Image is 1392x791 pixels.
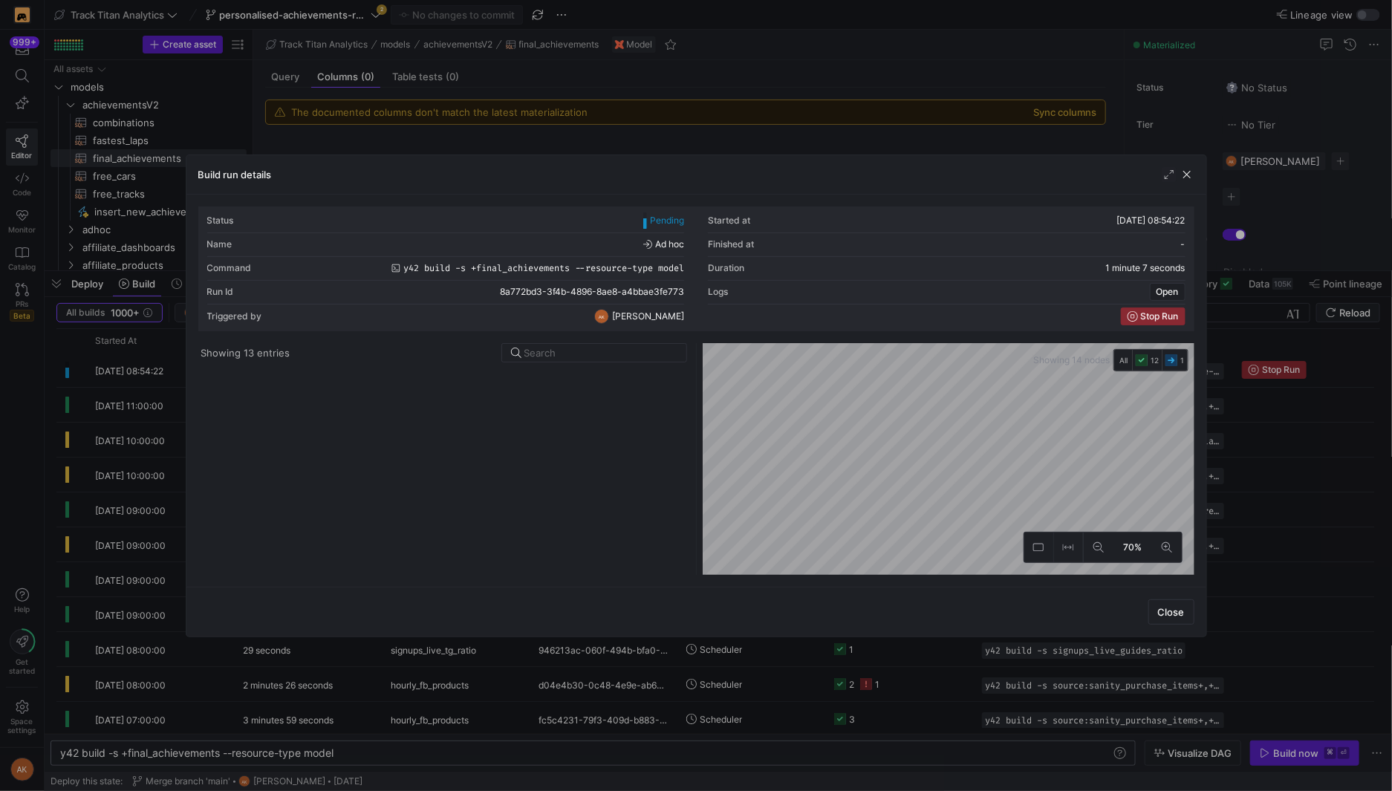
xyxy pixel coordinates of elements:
div: Finished at [708,239,754,250]
span: Ad hoc [643,239,684,250]
span: Close [1158,606,1185,618]
div: Triggered by [207,311,262,322]
span: Open [1157,287,1179,297]
span: 12 [1151,356,1160,365]
button: Close [1148,599,1194,625]
span: y42 build -s +final_achievements --resource-type model [403,263,684,273]
span: All [1120,354,1128,366]
div: AK [594,309,609,324]
div: Duration [708,263,744,273]
button: Open [1150,283,1186,301]
div: Command [207,263,252,273]
h3: Build run details [198,169,272,180]
span: 1 [1181,356,1185,365]
div: Logs [708,287,728,297]
span: Stop Run [1141,311,1179,322]
y42-duration: 1 minute 7 seconds [1106,263,1186,273]
input: Search [524,347,677,359]
div: Name [207,239,232,250]
button: Stop Run [1121,307,1186,325]
span: Pending [650,215,684,226]
button: 70% [1113,533,1152,562]
div: Started at [708,215,750,226]
span: 8a772bd3-3f4b-4896-8ae8-a4bbae3fe773 [500,287,684,297]
span: 70% [1120,539,1145,556]
div: Status [207,215,234,226]
div: Run Id [207,287,234,297]
span: - [1181,238,1186,250]
span: [DATE] 08:54:22 [1117,215,1186,226]
div: Showing 13 entries [201,347,290,359]
span: [PERSON_NAME] [612,311,684,322]
span: Showing 14 nodes [1034,355,1113,365]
